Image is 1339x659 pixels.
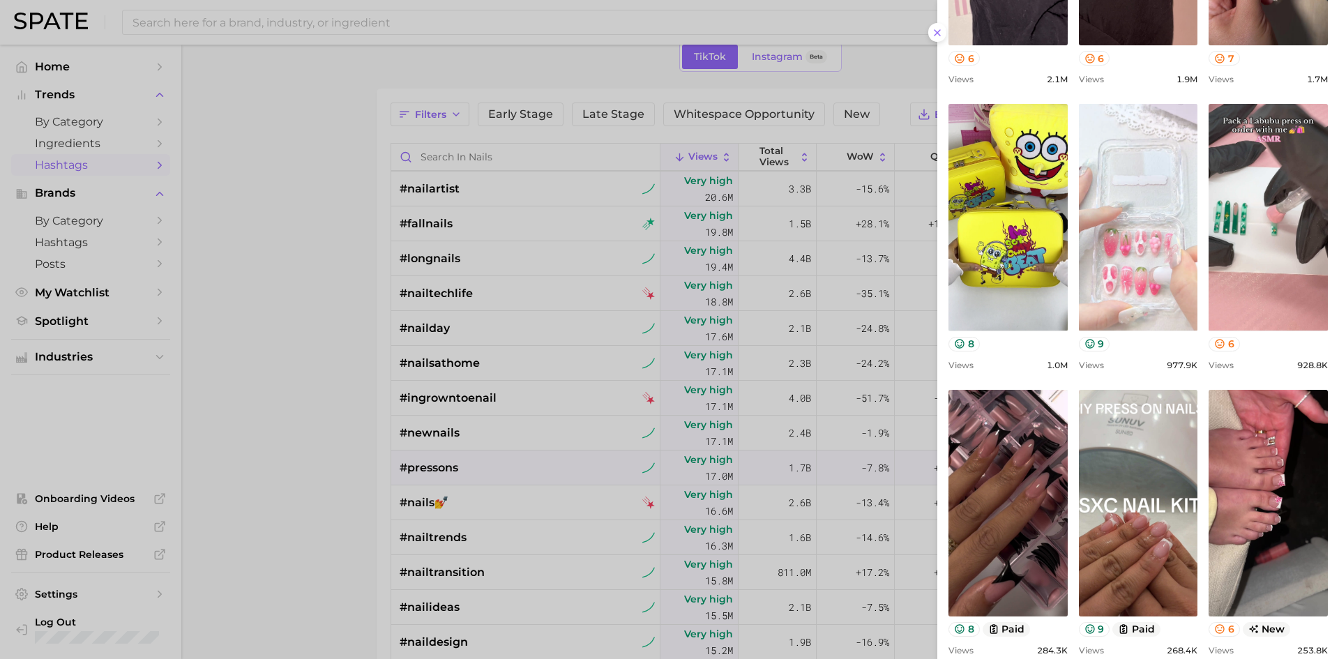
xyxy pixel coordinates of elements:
span: 977.9k [1167,360,1197,370]
button: paid [983,622,1031,637]
button: 8 [948,622,980,637]
button: 8 [948,337,980,351]
button: 6 [1209,622,1240,637]
span: Views [1079,360,1104,370]
span: Views [948,360,974,370]
span: Views [1209,645,1234,656]
button: 9 [1079,337,1110,351]
span: 928.8k [1297,360,1328,370]
button: 9 [1079,622,1110,637]
span: 1.7m [1307,74,1328,84]
span: 284.3k [1037,645,1068,656]
span: Views [948,645,974,656]
span: new [1243,622,1291,637]
button: 6 [1079,51,1110,66]
button: 6 [948,51,980,66]
span: 1.0m [1047,360,1068,370]
span: 268.4k [1167,645,1197,656]
span: Views [1079,74,1104,84]
span: Views [1209,360,1234,370]
span: 1.9m [1177,74,1197,84]
button: 6 [1209,337,1240,351]
button: paid [1112,622,1160,637]
span: Views [1079,645,1104,656]
span: Views [948,74,974,84]
span: Views [1209,74,1234,84]
span: 2.1m [1047,74,1068,84]
button: 7 [1209,51,1240,66]
span: 253.8k [1297,645,1328,656]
